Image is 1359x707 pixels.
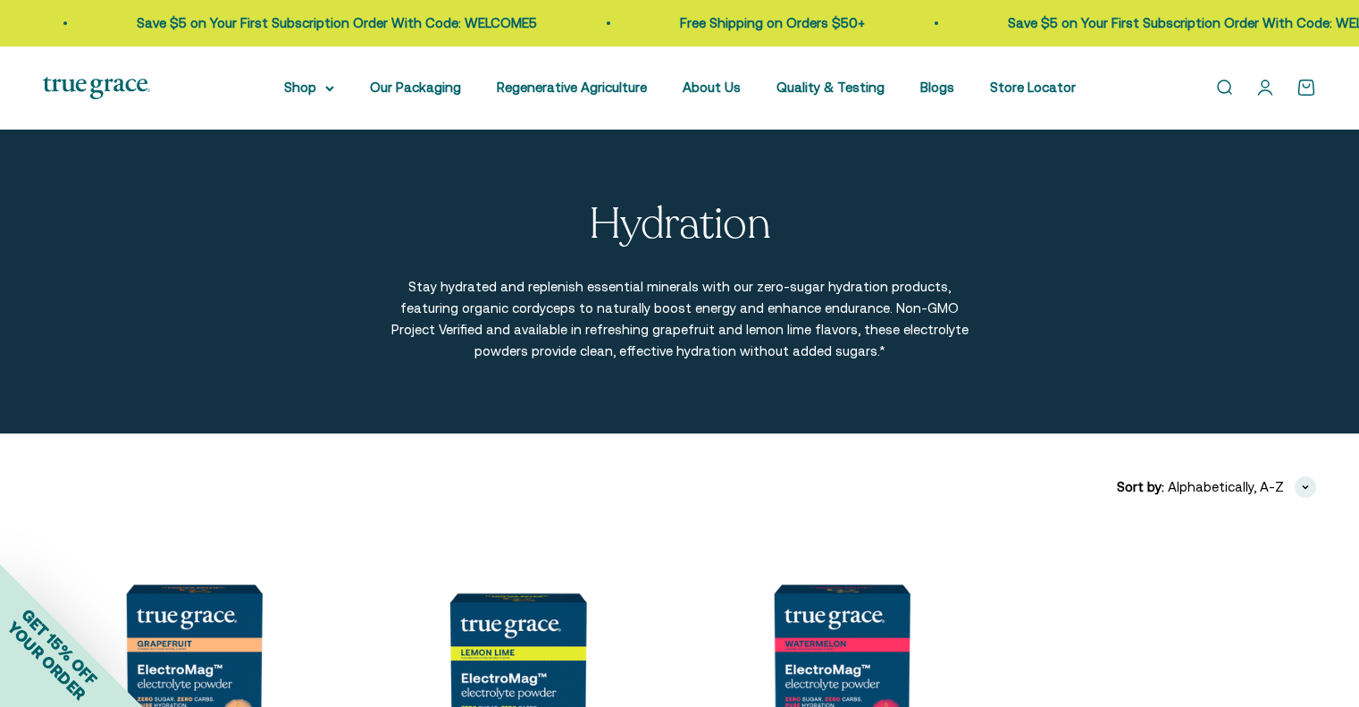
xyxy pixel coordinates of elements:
[1168,476,1316,498] button: Alphabetically, A-Z
[4,618,89,703] span: YOUR ORDER
[284,77,334,98] summary: Shop
[589,201,771,248] p: Hydration
[920,80,954,95] a: Blogs
[1117,476,1164,498] span: Sort by:
[990,80,1076,95] a: Store Locator
[137,13,537,34] p: Save $5 on Your First Subscription Order With Code: WELCOME5
[370,80,461,95] a: Our Packaging
[776,80,885,95] a: Quality & Testing
[1168,476,1284,498] span: Alphabetically, A-Z
[18,605,101,688] span: GET 15% OFF
[680,15,865,30] a: Free Shipping on Orders $50+
[497,80,647,95] a: Regenerative Agriculture
[390,276,970,362] p: Stay hydrated and replenish essential minerals with our zero-sugar hydration products, featuring ...
[683,80,741,95] a: About Us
